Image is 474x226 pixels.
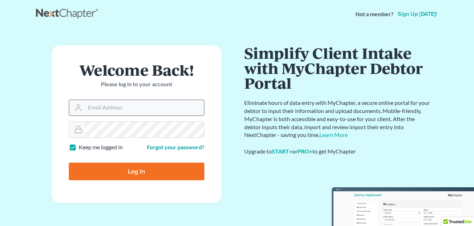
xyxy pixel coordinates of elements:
[244,45,431,90] h1: Simplify Client Intake with MyChapter Debtor Portal
[85,100,204,115] input: Email Address
[272,148,292,155] a: START+
[69,80,204,88] p: Please log in to your account
[69,62,204,77] h1: Welcome Back!
[244,147,431,156] div: Upgrade to or to get MyChapter
[319,131,348,138] a: Learn More
[244,99,431,139] p: Eliminate hours of data entry with MyChapter, a secure online portal for your debtor to input the...
[79,143,123,151] label: Keep me logged in
[355,10,394,18] strong: Not a member?
[147,144,204,150] a: Forgot your password?
[396,11,438,17] a: Sign up [DATE]!
[298,148,312,155] a: PRO+
[69,163,204,180] input: Log In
